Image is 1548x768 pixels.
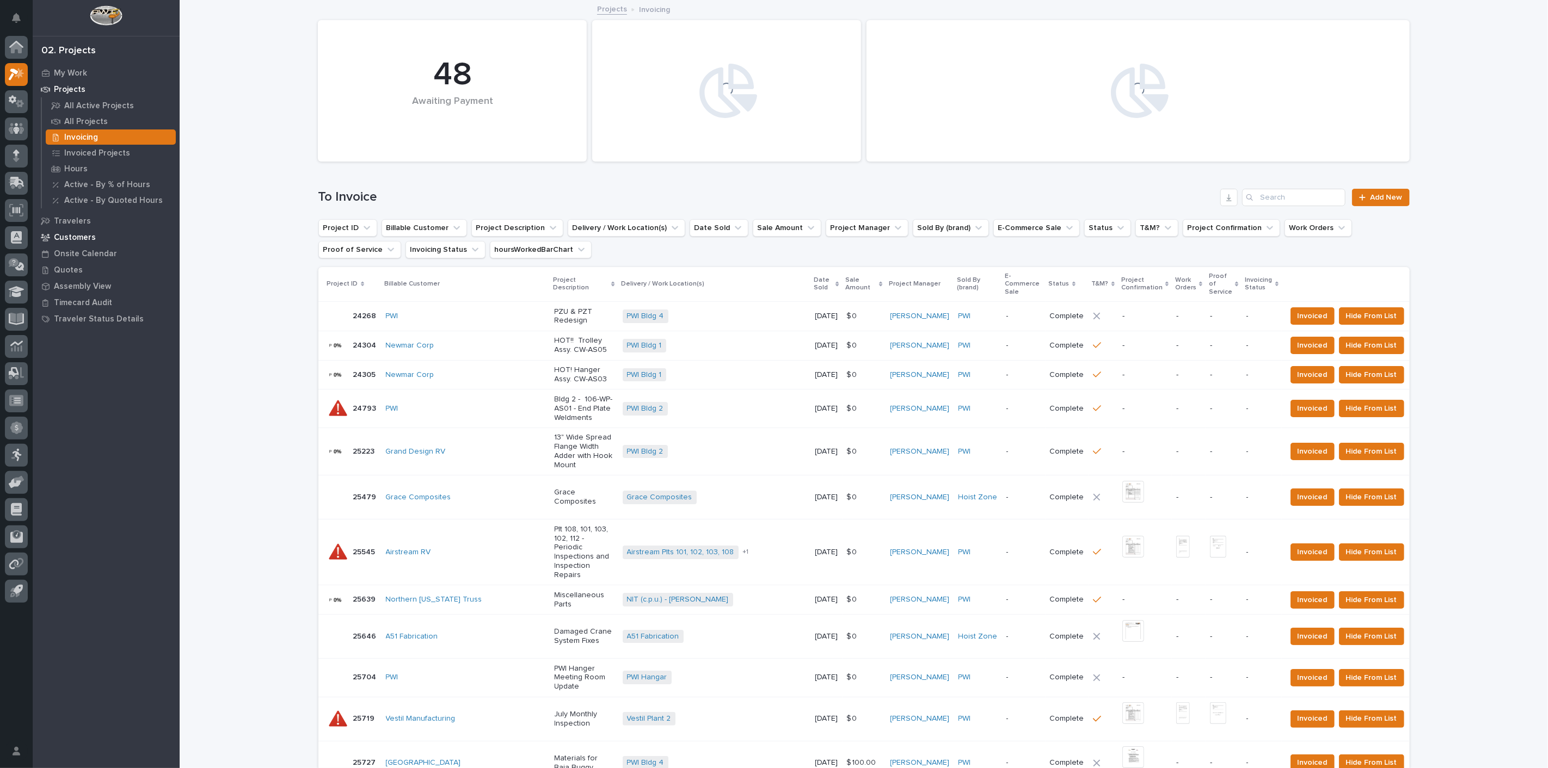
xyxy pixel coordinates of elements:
[1176,312,1201,321] p: -
[627,673,667,682] a: PWI Hangar
[959,632,998,641] a: Hoist Zone
[33,278,180,294] a: Assembly View
[555,433,614,469] p: 13" Wide Spread Flange Width Adder with Hook Mount
[743,549,749,555] span: + 1
[627,632,679,641] a: A51 Fabrication
[64,164,88,174] p: Hours
[814,274,833,294] p: Date Sold
[5,7,28,29] button: Notifications
[1298,339,1328,352] span: Invoiced
[336,55,568,95] div: 48
[1291,591,1335,609] button: Invoiced
[554,274,609,294] p: Project Description
[1339,669,1404,686] button: Hide From List
[353,368,378,380] p: 24305
[1092,278,1109,290] p: T&M?
[627,714,671,723] a: Vestil Plant 2
[890,404,950,413] a: [PERSON_NAME]
[1176,673,1201,682] p: -
[1122,595,1168,604] p: -
[386,447,446,456] a: Grand Design RV
[33,213,180,229] a: Travelers
[1242,189,1346,206] input: Search
[847,546,859,557] p: $ 0
[1352,189,1409,206] a: Add New
[1346,630,1397,643] span: Hide From List
[1246,595,1277,604] p: -
[1122,370,1168,380] p: -
[1298,309,1328,323] span: Invoiced
[959,370,971,380] a: PWI
[33,65,180,81] a: My Work
[890,595,950,604] a: [PERSON_NAME]
[1209,270,1232,298] p: Proof of Service
[353,756,378,767] p: 25727
[913,219,989,237] button: Sold By (brand)
[1339,400,1404,417] button: Hide From List
[1006,312,1041,321] p: -
[54,265,83,275] p: Quotes
[847,402,859,413] p: $ 0
[959,595,971,604] a: PWI
[555,710,614,728] p: July Monthly Inspection
[386,312,398,321] a: PWI
[890,758,950,767] a: [PERSON_NAME]
[993,219,1080,237] button: E-Commerce Sale
[1298,593,1328,606] span: Invoiced
[490,241,592,258] button: hoursWorkedBarChart
[33,81,180,97] a: Projects
[1175,274,1196,294] p: Work Orders
[64,117,108,127] p: All Projects
[1006,370,1041,380] p: -
[42,145,180,160] a: Invoiced Projects
[815,370,838,380] p: [DATE]
[1176,595,1201,604] p: -
[1210,370,1237,380] p: -
[826,219,908,237] button: Project Manager
[1298,402,1328,415] span: Invoiced
[1176,341,1201,350] p: -
[627,312,664,321] a: PWI Bldg 4
[1210,493,1237,502] p: -
[318,331,1422,360] tr: 2430424304 Newmar Corp HOT!! Trolley Assy. CW-AS05PWI Bldg 1 [DATE]$ 0$ 0 [PERSON_NAME] PWI -Comp...
[386,341,434,350] a: Newmar Corp
[847,339,859,350] p: $ 0
[386,370,434,380] a: Newmar Corp
[1371,194,1403,201] span: Add New
[33,262,180,278] a: Quotes
[890,447,950,456] a: [PERSON_NAME]
[1291,543,1335,561] button: Invoiced
[1210,673,1237,682] p: -
[353,309,379,321] p: 24268
[1298,368,1328,381] span: Invoiced
[1050,673,1084,682] p: Complete
[1339,443,1404,460] button: Hide From List
[90,5,122,26] img: Workspace Logo
[386,632,438,641] a: A51 Fabrication
[33,294,180,311] a: Timecard Audit
[1005,270,1042,298] p: E-Commerce Sale
[1050,595,1084,604] p: Complete
[555,627,614,646] p: Damaged Crane System Fixes
[846,274,877,294] p: Sale Amount
[1006,714,1041,723] p: -
[386,595,482,604] a: Northern [US_STATE] Truss
[382,219,467,237] button: Billable Customer
[353,712,377,723] p: 25719
[1006,595,1041,604] p: -
[555,591,614,609] p: Miscellaneous Parts
[555,488,614,506] p: Grace Composites
[1346,309,1397,323] span: Hide From List
[890,341,950,350] a: [PERSON_NAME]
[1176,370,1201,380] p: -
[847,756,879,767] p: $ 100.00
[959,341,971,350] a: PWI
[959,714,971,723] a: PWI
[555,336,614,355] p: HOT!! Trolley Assy. CW-AS05
[1346,546,1397,559] span: Hide From List
[64,180,150,190] p: Active - By % of Hours
[1050,493,1084,502] p: Complete
[890,312,950,321] a: [PERSON_NAME]
[1176,404,1201,413] p: -
[847,671,859,682] p: $ 0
